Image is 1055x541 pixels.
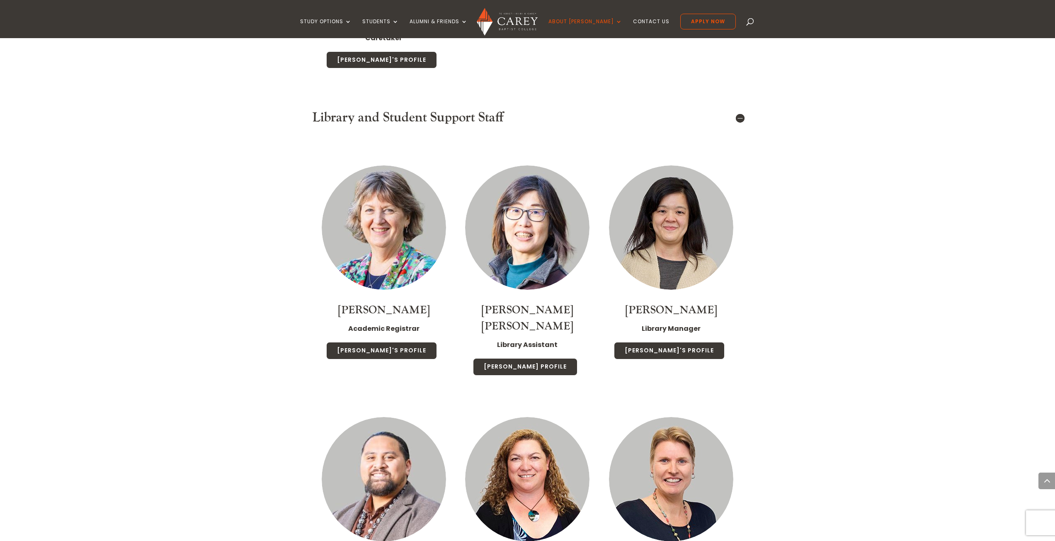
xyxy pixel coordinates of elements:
[312,110,743,126] h5: Library and Student Support Staff
[680,14,736,29] a: Apply Now
[322,165,446,290] img: Staff Thumbnail - Neroli Hollis
[477,8,538,36] img: Carey Baptist College
[326,342,437,359] a: [PERSON_NAME]'s Profile
[614,342,725,359] a: [PERSON_NAME]'s Profile
[642,324,701,333] strong: Library Manager
[326,51,437,69] a: [PERSON_NAME]'s Profile
[410,19,468,38] a: Alumni & Friends
[362,19,399,38] a: Students
[473,358,577,376] a: [PERSON_NAME] Profile
[497,340,558,349] strong: Library Assistant
[548,19,622,38] a: About [PERSON_NAME]
[633,19,669,38] a: Contact Us
[300,19,352,38] a: Study Options
[625,303,717,317] a: [PERSON_NAME]
[481,303,573,333] a: [PERSON_NAME] [PERSON_NAME]
[348,324,420,333] strong: Academic Registrar
[465,165,589,290] img: Mei Ling Lee_300x300
[338,303,430,317] a: [PERSON_NAME]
